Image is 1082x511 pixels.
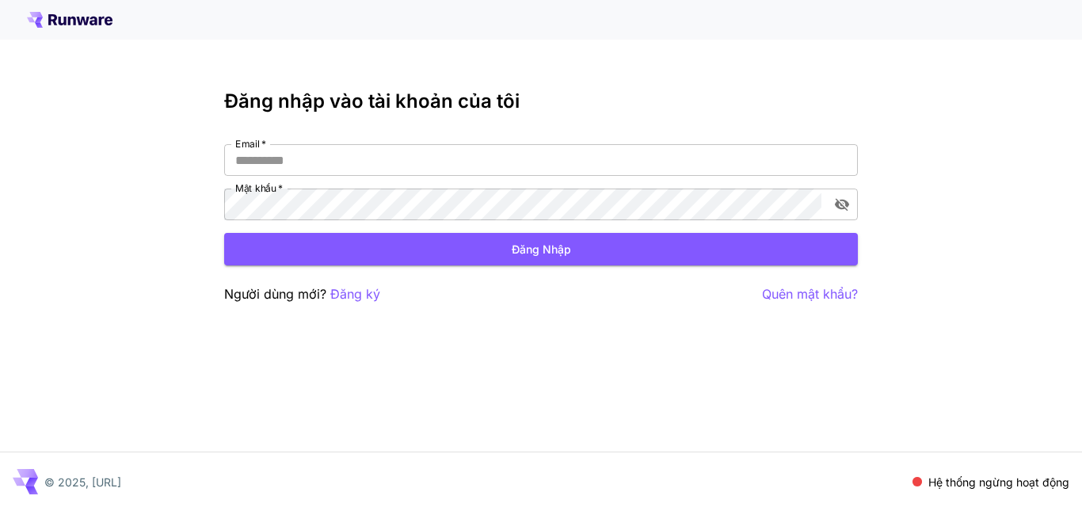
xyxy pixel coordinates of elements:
font: Đăng nhập vào tài khoản của tôi [224,90,520,112]
font: © 2025, [URL] [44,475,121,489]
font: Quên mật khẩu? [762,286,858,302]
font: Người dùng mới? [224,286,326,302]
button: bật/tắt hiển thị mật khẩu [828,190,856,219]
font: Đăng nhập [512,242,571,256]
button: Đăng nhập [224,233,858,265]
button: Quên mật khẩu? [762,284,858,304]
font: Mật khẩu [235,182,276,194]
font: Đăng ký [330,286,380,302]
button: Đăng ký [330,284,380,304]
font: Email [235,138,260,150]
font: Hệ thống ngừng hoạt động [928,475,1069,489]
